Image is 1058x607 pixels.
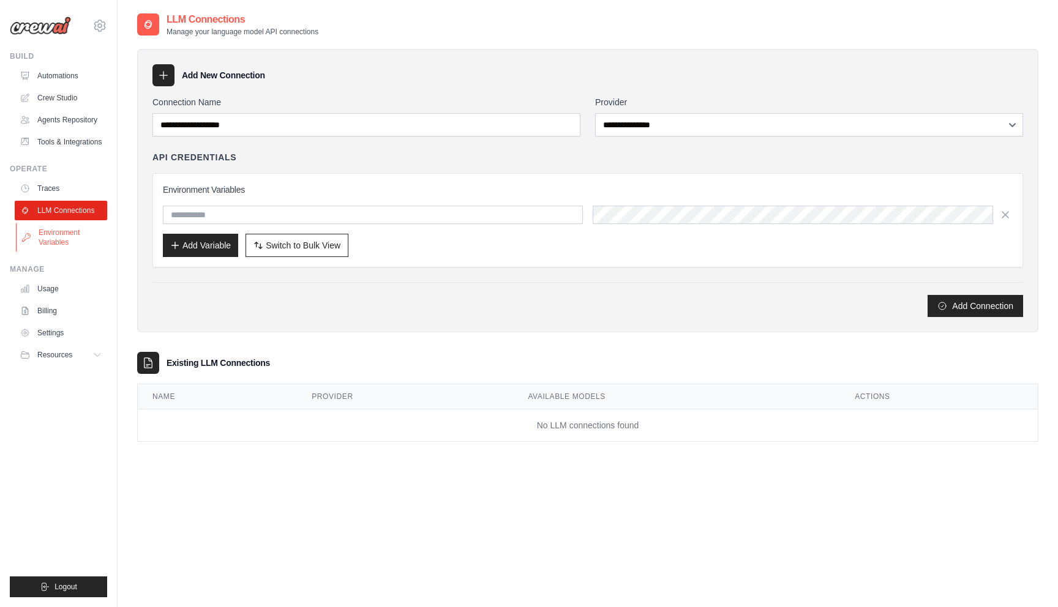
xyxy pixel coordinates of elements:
a: Agents Repository [15,110,107,130]
div: Build [10,51,107,61]
p: Manage your language model API connections [167,27,318,37]
a: Environment Variables [16,223,108,252]
div: Manage [10,264,107,274]
button: Add Connection [928,295,1023,317]
span: Logout [54,582,77,592]
a: Tools & Integrations [15,132,107,152]
th: Name [138,384,297,409]
h4: API Credentials [152,151,236,163]
h3: Environment Variables [163,184,1013,196]
a: Automations [15,66,107,86]
div: Operate [10,164,107,174]
span: Resources [37,350,72,360]
a: Crew Studio [15,88,107,108]
th: Available Models [513,384,840,409]
button: Add Variable [163,234,238,257]
td: No LLM connections found [138,409,1038,442]
label: Connection Name [152,96,580,108]
a: LLM Connections [15,201,107,220]
a: Settings [15,323,107,343]
a: Usage [15,279,107,299]
a: Traces [15,179,107,198]
label: Provider [595,96,1023,108]
h3: Add New Connection [182,69,265,81]
button: Switch to Bulk View [246,234,348,257]
img: Logo [10,17,71,35]
span: Switch to Bulk View [266,239,340,251]
h2: LLM Connections [167,12,318,27]
th: Provider [297,384,513,409]
th: Actions [840,384,1038,409]
h3: Existing LLM Connections [167,357,270,369]
a: Billing [15,301,107,321]
button: Resources [15,345,107,365]
button: Logout [10,576,107,597]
